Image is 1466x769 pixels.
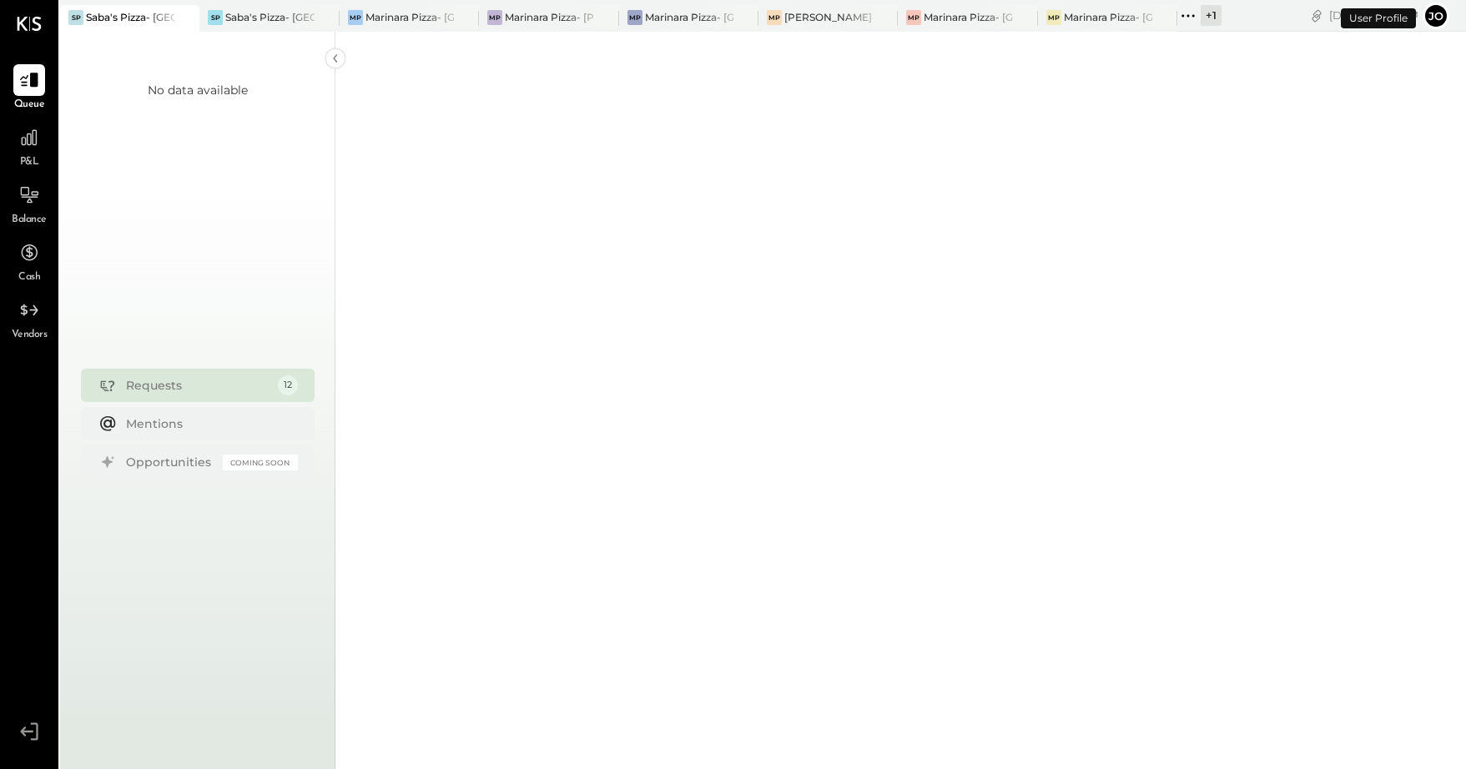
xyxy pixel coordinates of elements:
[126,415,290,432] div: Mentions
[1,294,58,343] a: Vendors
[1046,10,1061,25] div: MP
[1329,8,1418,23] div: [DATE]
[924,10,1012,24] div: Marinara Pizza- [GEOGRAPHIC_DATA].
[1,122,58,170] a: P&L
[208,10,223,25] div: SP
[767,10,782,25] div: MP
[20,155,39,170] span: P&L
[278,375,298,395] div: 12
[505,10,593,24] div: Marinara Pizza- [PERSON_NAME]
[906,10,921,25] div: MP
[1,64,58,113] a: Queue
[18,270,40,285] span: Cash
[223,455,298,470] div: Coming Soon
[68,10,83,25] div: SP
[225,10,314,24] div: Saba's Pizza- [GEOGRAPHIC_DATA]
[365,10,454,24] div: Marinara Pizza- [GEOGRAPHIC_DATA]
[1,179,58,228] a: Balance
[1341,8,1416,28] div: User Profile
[14,98,45,113] span: Queue
[645,10,733,24] div: Marinara Pizza- [GEOGRAPHIC_DATA]
[487,10,502,25] div: MP
[12,328,48,343] span: Vendors
[86,10,174,24] div: Saba's Pizza- [GEOGRAPHIC_DATA]
[1423,3,1449,29] button: jo
[627,10,642,25] div: MP
[1201,5,1222,26] div: + 1
[12,213,47,228] span: Balance
[148,82,248,98] div: No data available
[348,10,363,25] div: MP
[1064,10,1152,24] div: Marinara Pizza- [GEOGRAPHIC_DATA]
[126,377,270,394] div: Requests
[126,454,214,470] div: Opportunities
[1308,7,1325,24] div: copy link
[784,10,873,24] div: [PERSON_NAME]- [GEOGRAPHIC_DATA]
[1,237,58,285] a: Cash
